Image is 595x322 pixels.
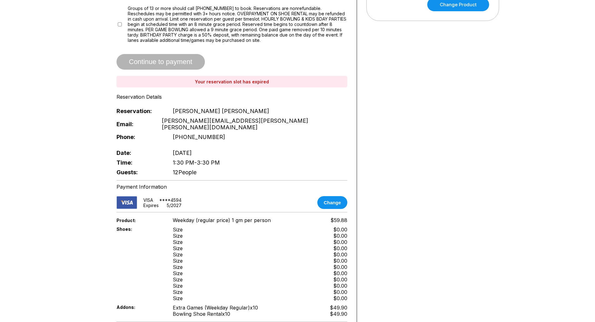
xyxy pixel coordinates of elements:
[173,159,220,166] span: 1:30 PM - 3:30 PM
[333,295,347,301] div: $0.00
[173,169,196,176] span: 12 People
[117,121,152,127] span: Email:
[333,270,347,276] div: $0.00
[173,289,183,295] div: Size
[333,258,347,264] div: $0.00
[330,311,347,317] div: $49.90
[330,217,347,223] span: $59.88
[162,117,347,131] span: [PERSON_NAME][EMAIL_ADDRESS][PERSON_NAME][PERSON_NAME][DOMAIN_NAME]
[173,233,183,239] div: Size
[333,276,347,283] div: $0.00
[173,245,183,251] div: Size
[173,226,183,233] div: Size
[173,258,183,264] div: Size
[173,295,183,301] div: Size
[173,276,183,283] div: Size
[333,245,347,251] div: $0.00
[173,305,258,311] div: Extra Games (Weekday Regular) x 10
[330,305,347,311] div: $49.90
[117,184,347,190] div: Payment Information
[173,108,269,114] span: [PERSON_NAME] [PERSON_NAME]
[333,239,347,245] div: $0.00
[173,239,183,245] div: Size
[173,150,192,156] span: [DATE]
[117,226,163,232] span: Shoes:
[173,134,225,140] span: [PHONE_NUMBER]
[173,217,271,223] span: Weekday (regular price) 1 gm per person
[128,6,347,43] span: Groups of 13 or more should call [PHONE_NUMBER] to book. Reservations are nonrefundable. Reschedu...
[333,289,347,295] div: $0.00
[333,226,347,233] div: $0.00
[333,264,347,270] div: $0.00
[333,233,347,239] div: $0.00
[143,203,159,208] div: Expires
[117,169,163,176] span: Guests:
[333,283,347,289] div: $0.00
[173,283,183,289] div: Size
[117,159,163,166] span: Time:
[173,311,258,317] div: Bowling Shoe Rental x 10
[117,134,163,140] span: Phone:
[117,94,347,100] div: Reservation Details
[117,218,163,223] span: Product:
[117,76,347,87] div: Your reservation slot has expired
[333,251,347,258] div: $0.00
[167,203,181,208] div: 5 / 2027
[173,251,183,258] div: Size
[117,108,163,114] span: Reservation:
[117,305,163,310] span: Addons:
[117,150,163,156] span: Date:
[173,270,183,276] div: Size
[173,264,183,270] div: Size
[117,196,137,209] img: card
[317,196,347,209] button: Change
[143,197,153,203] div: VISA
